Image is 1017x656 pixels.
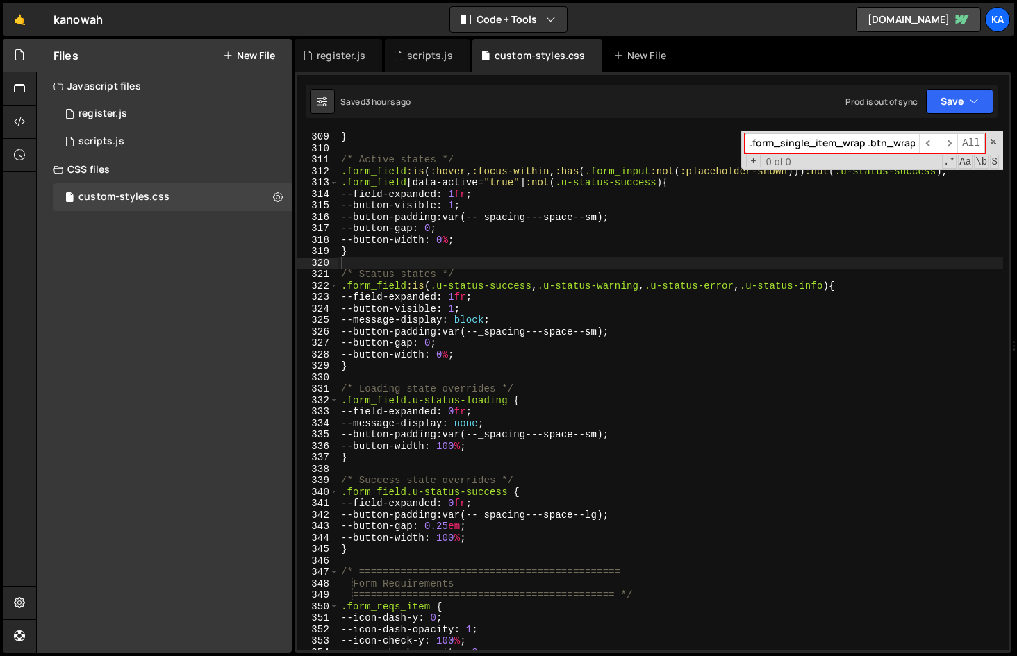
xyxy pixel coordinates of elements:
div: 311 [297,154,338,166]
div: 323 [297,292,338,303]
span: CaseSensitive Search [958,155,973,169]
div: 352 [297,624,338,636]
span: Search In Selection [990,155,999,169]
div: 338 [297,464,338,476]
span: Alt-Enter [957,133,985,153]
div: Saved [340,96,411,108]
div: 351 [297,612,338,624]
div: 335 [297,429,338,441]
div: 329 [297,360,338,372]
div: 313 [297,177,338,189]
div: 348 [297,578,338,590]
div: scripts.js [407,49,453,62]
h2: Files [53,48,78,63]
div: 314 [297,189,338,201]
div: Javascript files [37,72,292,100]
div: 9382/24789.js [53,128,292,155]
div: 315 [297,200,338,212]
div: 319 [297,246,338,258]
div: 330 [297,372,338,384]
div: register.js [78,108,127,120]
div: 9382/20687.js [53,100,292,128]
button: Code + Tools [450,7,567,32]
div: 350 [297,601,338,613]
div: 337 [297,452,338,464]
div: 309 [297,131,338,143]
span: ​ [939,133,958,153]
div: 9382/20450.css [53,183,292,211]
div: 333 [297,406,338,418]
div: 316 [297,212,338,224]
div: 310 [297,143,338,155]
div: Prod is out of sync [845,96,918,108]
div: 332 [297,395,338,407]
div: 347 [297,566,338,578]
a: Ka [985,7,1010,32]
div: 325 [297,314,338,326]
div: 321 [297,269,338,280]
div: 339 [297,475,338,487]
div: 331 [297,383,338,395]
div: custom-styles.css [495,49,586,62]
span: Whole Word Search [974,155,989,169]
div: 324 [297,303,338,315]
div: 336 [297,441,338,453]
div: 340 [297,487,338,498]
div: CSS files [37,155,292,183]
div: kanowah [53,11,103,28]
div: 320 [297,258,338,269]
div: 322 [297,280,338,292]
div: 349 [297,589,338,601]
a: [DOMAIN_NAME] [856,7,981,32]
div: 345 [297,544,338,555]
button: Save [926,89,993,114]
div: 3 hours ago [365,96,411,108]
div: register.js [317,49,365,62]
span: ​ [919,133,939,153]
div: 344 [297,532,338,544]
div: 312 [297,166,338,178]
div: scripts.js [78,135,124,148]
span: 0 of 0 [761,156,797,168]
div: 328 [297,349,338,361]
a: 🤙 [3,3,37,36]
span: Toggle Replace mode [746,155,761,168]
div: 342 [297,510,338,521]
div: 353 [297,635,338,647]
div: 346 [297,555,338,567]
div: custom-styles.css [78,191,169,203]
div: 327 [297,337,338,349]
div: 341 [297,498,338,510]
button: New File [223,50,275,61]
div: 326 [297,326,338,338]
div: 343 [297,521,338,532]
div: 317 [297,223,338,235]
div: New File [613,49,672,62]
span: RegExp Search [942,155,957,169]
div: 334 [297,418,338,430]
div: 318 [297,235,338,246]
input: Search for [745,133,919,153]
